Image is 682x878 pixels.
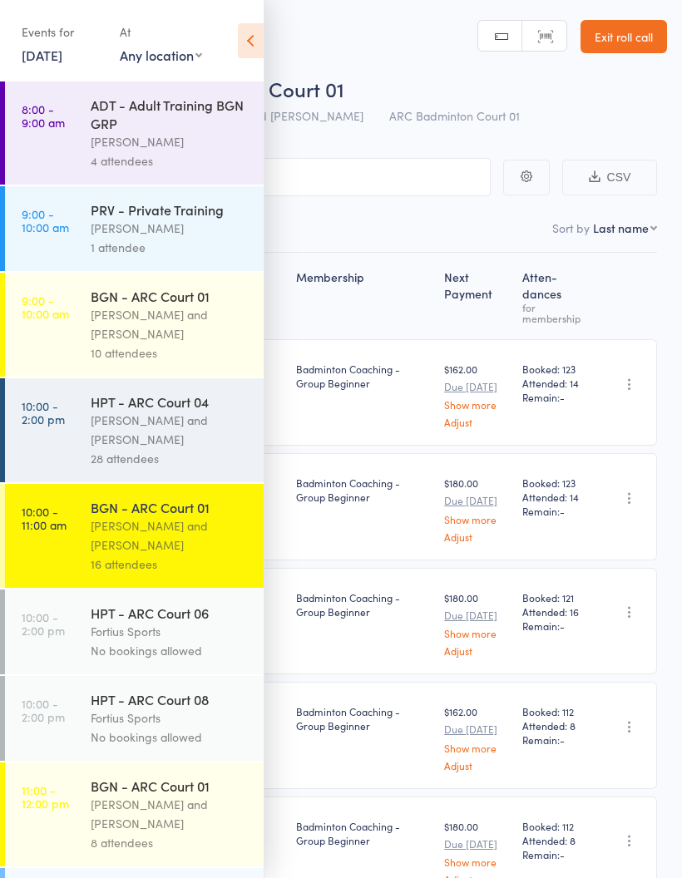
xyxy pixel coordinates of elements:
div: [PERSON_NAME] [91,132,250,151]
div: At [120,18,202,46]
a: 11:00 -12:00 pmBGN - ARC Court 01[PERSON_NAME] and [PERSON_NAME]8 attendees [5,762,264,866]
time: 9:00 - 10:00 am [22,207,69,234]
a: 10:00 -2:00 pmHPT - ARC Court 04[PERSON_NAME] and [PERSON_NAME]28 attendees [5,378,264,482]
small: Due [DATE] [444,838,509,850]
time: 10:00 - 2:00 pm [22,697,65,723]
div: 16 attendees [91,555,250,574]
a: Adjust [444,531,509,542]
div: Badminton Coaching - Group Beginner [296,362,431,390]
label: Sort by [552,219,590,236]
div: ADT - Adult Training BGN GRP [91,96,250,132]
time: 8:00 - 9:00 am [22,102,65,129]
div: 4 attendees [91,151,250,170]
span: - [560,504,565,518]
div: 28 attendees [91,449,250,468]
a: 9:00 -10:00 amBGN - ARC Court 01[PERSON_NAME] and [PERSON_NAME]10 attendees [5,273,264,377]
a: Adjust [444,417,509,427]
div: [PERSON_NAME] and [PERSON_NAME] [91,305,250,343]
div: No bookings allowed [91,641,250,660]
div: for membership [522,302,590,323]
div: HPT - ARC Court 08 [91,690,250,708]
span: - [560,732,565,747]
time: 9:00 - 10:00 am [22,293,69,320]
a: Adjust [444,760,509,771]
div: Badminton Coaching - Group Beginner [296,590,431,619]
span: Attended: 16 [522,604,590,619]
div: [PERSON_NAME] and [PERSON_NAME] [91,411,250,449]
small: Due [DATE] [444,609,509,621]
span: Remain: [522,390,590,404]
a: 10:00 -2:00 pmHPT - ARC Court 06Fortius SportsNo bookings allowed [5,589,264,674]
a: Adjust [444,645,509,656]
time: 10:00 - 2:00 pm [22,399,65,426]
span: ARC Badminton Court 01 [389,107,520,124]
time: 11:00 - 12:00 pm [22,783,69,810]
span: Attended: 8 [522,833,590,847]
small: Due [DATE] [444,495,509,506]
a: 10:00 -11:00 amBGN - ARC Court 01[PERSON_NAME] and [PERSON_NAME]16 attendees [5,484,264,588]
a: Show more [444,742,509,753]
div: [PERSON_NAME] and [PERSON_NAME] [91,516,250,555]
span: Attended: 8 [522,718,590,732]
span: Booked: 112 [522,704,590,718]
div: Last name [593,219,649,236]
span: - [560,390,565,404]
div: $180.00 [444,476,509,541]
a: 10:00 -2:00 pmHPT - ARC Court 08Fortius SportsNo bookings allowed [5,676,264,761]
div: Fortius Sports [91,622,250,641]
div: 1 attendee [91,238,250,257]
div: HPT - ARC Court 04 [91,392,250,411]
button: CSV [562,160,657,195]
div: BGN - ARC Court 01 [91,777,250,795]
span: Attended: 14 [522,490,590,504]
div: Badminton Coaching - Group Beginner [296,476,431,504]
small: Due [DATE] [444,723,509,735]
span: Booked: 121 [522,590,590,604]
div: BGN - ARC Court 01 [91,498,250,516]
a: Exit roll call [581,20,667,53]
a: Show more [444,856,509,867]
div: [PERSON_NAME] and [PERSON_NAME] [91,795,250,833]
span: Remain: [522,847,590,861]
span: Booked: 123 [522,476,590,490]
div: 8 attendees [91,833,250,852]
div: $180.00 [444,590,509,656]
div: $162.00 [444,704,509,770]
span: Attended: 14 [522,376,590,390]
div: Fortius Sports [91,708,250,728]
div: Next Payment [437,260,516,332]
div: No bookings allowed [91,728,250,747]
time: 10:00 - 11:00 am [22,505,67,531]
a: 9:00 -10:00 amPRV - Private Training[PERSON_NAME]1 attendee [5,186,264,271]
a: 8:00 -9:00 amADT - Adult Training BGN GRP[PERSON_NAME]4 attendees [5,81,264,185]
span: Booked: 123 [522,362,590,376]
span: - [560,847,565,861]
span: Booked: 112 [522,819,590,833]
span: Remain: [522,619,590,633]
div: Membership [289,260,437,332]
a: Show more [444,514,509,525]
time: 10:00 - 2:00 pm [22,610,65,637]
a: Show more [444,399,509,410]
div: BGN - ARC Court 01 [91,287,250,305]
div: HPT - ARC Court 06 [91,604,250,622]
a: [DATE] [22,46,62,64]
span: Remain: [522,732,590,747]
small: Due [DATE] [444,381,509,392]
div: [PERSON_NAME] [91,219,250,238]
div: Badminton Coaching - Group Beginner [296,704,431,732]
div: PRV - Private Training [91,200,250,219]
span: Remain: [522,504,590,518]
div: Events for [22,18,103,46]
div: Atten­dances [516,260,596,332]
div: Badminton Coaching - Group Beginner [296,819,431,847]
div: Any location [120,46,202,64]
a: Show more [444,628,509,639]
div: 10 attendees [91,343,250,363]
span: - [560,619,565,633]
div: $162.00 [444,362,509,427]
